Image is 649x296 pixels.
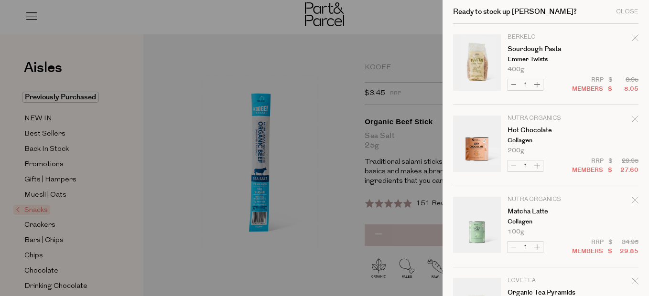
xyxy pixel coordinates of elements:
[632,33,638,46] div: Remove Sourdough Pasta
[508,278,582,284] p: Love Tea
[616,9,638,15] div: Close
[508,66,524,73] span: 400g
[508,289,582,296] a: Organic Tea Pyramids
[453,8,577,15] h2: Ready to stock up [PERSON_NAME]?
[632,195,638,208] div: Remove Matcha Latte
[519,79,531,90] input: QTY Sourdough Pasta
[632,114,638,127] div: Remove Hot Chocolate
[508,229,524,235] span: 100g
[519,160,531,171] input: QTY Hot Chocolate
[519,242,531,253] input: QTY Matcha Latte
[508,127,582,134] a: Hot Chocolate
[508,46,582,53] a: Sourdough Pasta
[508,219,582,225] p: Collagen
[508,208,582,215] a: Matcha Latte
[632,276,638,289] div: Remove Organic Tea Pyramids
[508,56,582,63] p: Emmer Twists
[508,137,582,144] p: Collagen
[508,197,582,202] p: Nutra Organics
[508,148,524,154] span: 200g
[508,116,582,121] p: Nutra Organics
[508,34,582,40] p: Berkelo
